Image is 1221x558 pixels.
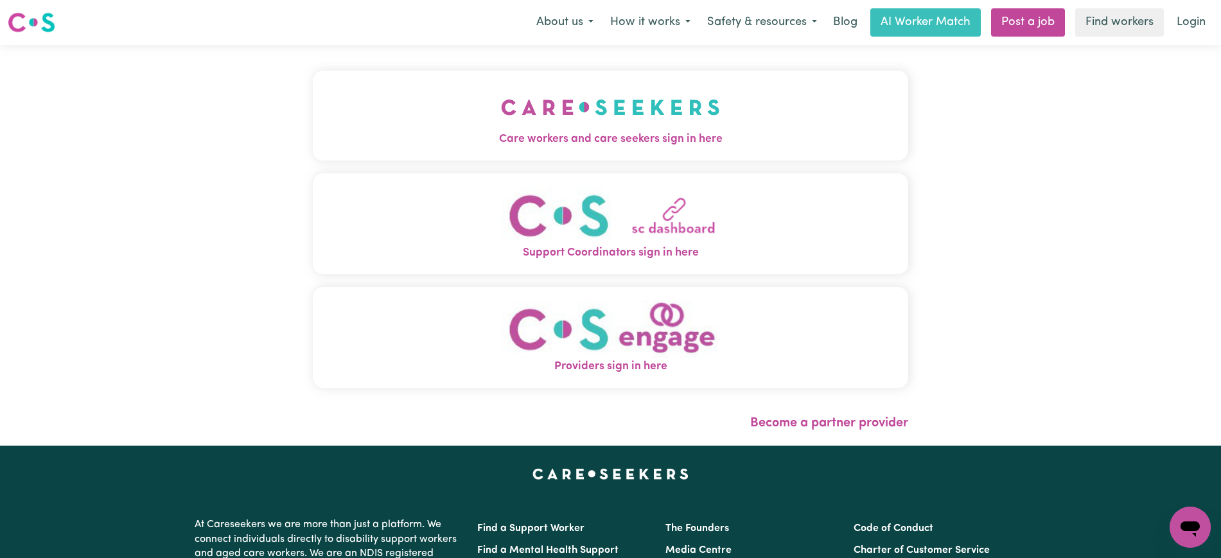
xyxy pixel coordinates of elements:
span: Care workers and care seekers sign in here [313,131,908,148]
a: Media Centre [665,545,732,555]
a: Blog [825,8,865,37]
span: Support Coordinators sign in here [313,245,908,261]
a: AI Worker Match [870,8,981,37]
span: Providers sign in here [313,358,908,375]
a: Find workers [1075,8,1164,37]
a: Careseekers logo [8,8,55,37]
button: Care workers and care seekers sign in here [313,71,908,161]
a: Post a job [991,8,1065,37]
a: Careseekers home page [532,469,689,479]
a: The Founders [665,523,729,534]
button: Safety & resources [699,9,825,36]
iframe: Button to launch messaging window [1170,507,1211,548]
a: Become a partner provider [750,417,908,430]
button: Support Coordinators sign in here [313,173,908,274]
button: About us [528,9,602,36]
img: Careseekers logo [8,11,55,34]
a: Find a Support Worker [477,523,584,534]
button: How it works [602,9,699,36]
a: Charter of Customer Service [854,545,990,555]
button: Providers sign in here [313,287,908,388]
a: Login [1169,8,1213,37]
a: Code of Conduct [854,523,933,534]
